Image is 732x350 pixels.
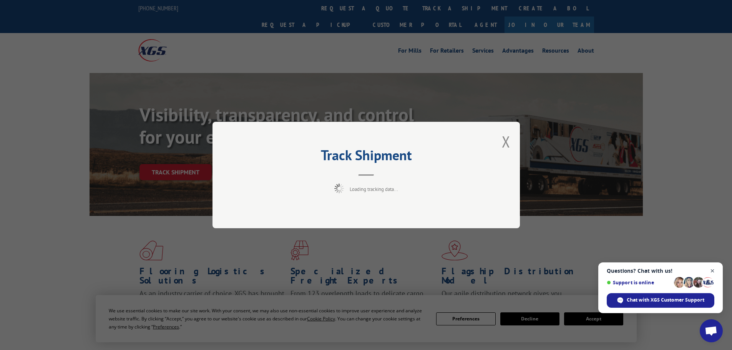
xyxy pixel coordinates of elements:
button: Close modal [502,131,510,152]
span: Close chat [708,266,717,276]
span: Questions? Chat with us! [607,268,714,274]
h2: Track Shipment [251,150,481,164]
div: Open chat [700,319,723,342]
span: Loading tracking data... [350,186,398,192]
div: Chat with XGS Customer Support [607,293,714,308]
img: xgs-loading [334,184,344,193]
span: Chat with XGS Customer Support [627,297,704,304]
span: Support is online [607,280,671,285]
